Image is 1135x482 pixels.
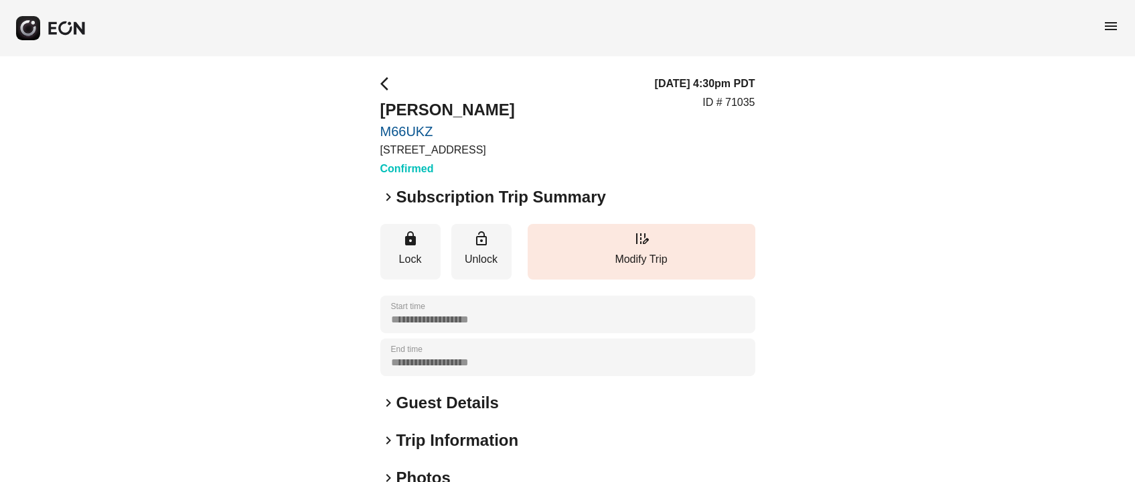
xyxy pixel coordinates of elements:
button: Unlock [451,224,512,280]
p: Lock [387,251,434,267]
span: keyboard_arrow_right [380,432,396,448]
h3: [DATE] 4:30pm PDT [655,76,755,92]
p: Modify Trip [534,251,749,267]
h2: [PERSON_NAME] [380,99,515,121]
button: Modify Trip [528,224,755,280]
span: lock [402,231,419,247]
h3: Confirmed [380,161,515,177]
h2: Trip Information [396,430,519,451]
span: keyboard_arrow_right [380,189,396,205]
span: edit_road [633,231,650,247]
span: keyboard_arrow_right [380,395,396,411]
span: menu [1103,18,1119,34]
span: arrow_back_ios [380,76,396,92]
span: lock_open [473,231,489,247]
p: Unlock [458,251,505,267]
a: M66UKZ [380,123,515,139]
p: ID # 71035 [702,95,755,111]
h2: Guest Details [396,392,499,414]
button: Lock [380,224,441,280]
h2: Subscription Trip Summary [396,186,606,208]
p: [STREET_ADDRESS] [380,142,515,158]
